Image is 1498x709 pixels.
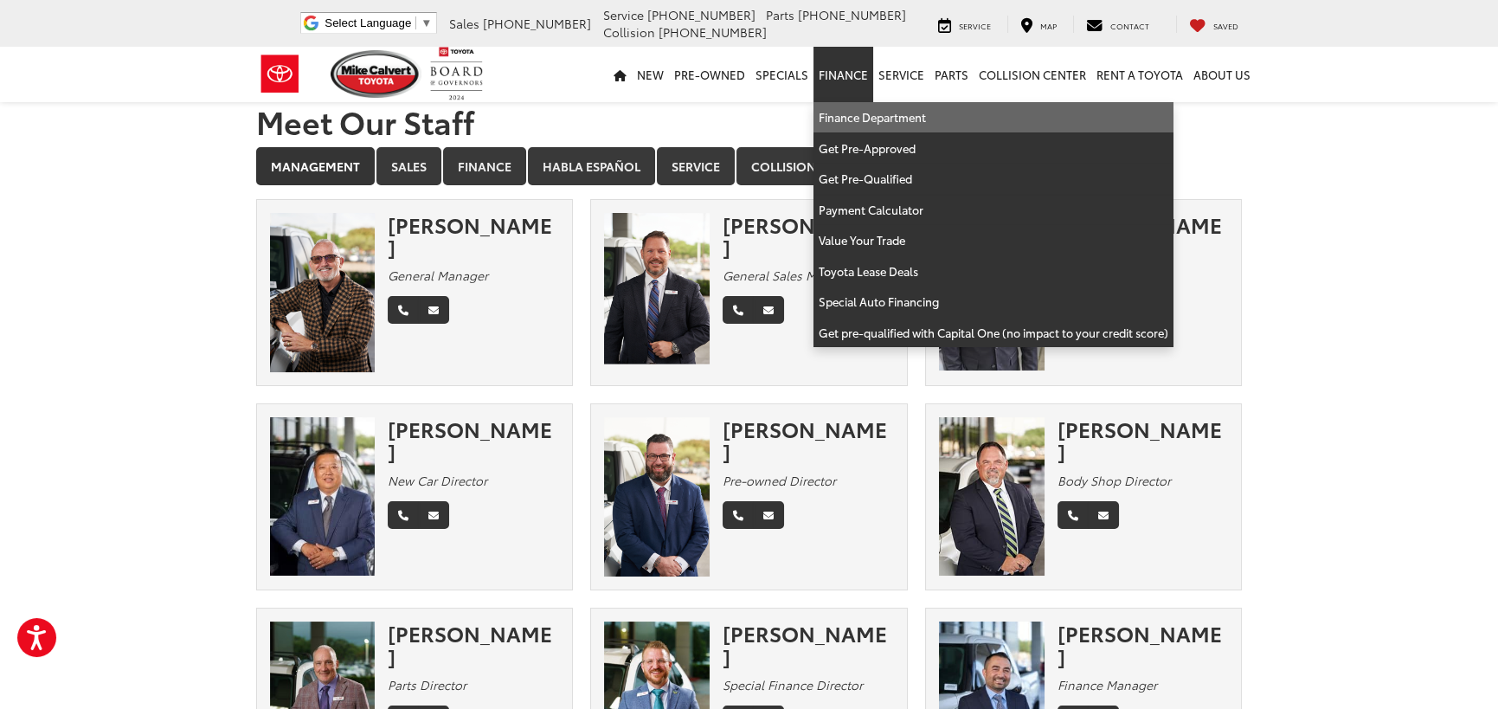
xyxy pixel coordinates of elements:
em: Body Shop Director [1058,472,1171,489]
span: Service [603,6,644,23]
a: Rent a Toyota [1091,47,1188,102]
div: [PERSON_NAME] [388,213,559,259]
div: [PERSON_NAME] [1058,417,1229,463]
a: Email [418,296,449,324]
a: Payment Calculator [813,195,1173,226]
a: Select Language​ [325,16,432,29]
a: Phone [723,296,754,324]
a: Management [256,147,375,185]
em: General Sales Manager [723,267,857,284]
span: Select Language [325,16,411,29]
a: Special Auto Financing [813,287,1173,318]
img: Chuck Baldridge [939,417,1045,576]
span: Contact [1110,20,1149,31]
a: Contact [1073,16,1162,33]
img: Ronny Haring [604,213,710,372]
div: [PERSON_NAME] [1058,622,1229,667]
a: Value Your Trade [813,225,1173,256]
img: Toyota [248,46,312,102]
em: New Car Director [388,472,487,489]
em: Pre-owned Director [723,472,836,489]
a: Email [753,296,784,324]
div: [PERSON_NAME] [388,622,559,667]
img: Ed Yi [270,417,376,576]
span: [PHONE_NUMBER] [647,6,755,23]
span: [PHONE_NUMBER] [483,15,591,32]
a: Phone [1058,501,1089,529]
a: Toyota Lease Deals [813,256,1173,287]
span: Parts [766,6,794,23]
span: [PHONE_NUMBER] [659,23,767,41]
em: Special Finance Director [723,676,863,693]
span: [PHONE_NUMBER] [798,6,906,23]
a: Finance [813,47,873,102]
a: Parts [929,47,974,102]
span: Service [959,20,991,31]
a: Service [873,47,929,102]
a: Service [925,16,1004,33]
a: Finance Department [813,102,1173,133]
a: Email [1088,501,1119,529]
a: Pre-Owned [669,47,750,102]
div: [PERSON_NAME] [388,417,559,463]
em: General Manager [388,267,488,284]
span: Collision [603,23,655,41]
a: My Saved Vehicles [1176,16,1251,33]
a: Habla Español [528,147,655,185]
a: Collision Center [974,47,1091,102]
em: Finance Manager [1058,676,1157,693]
a: About Us [1188,47,1256,102]
div: [PERSON_NAME] [723,213,894,259]
a: Phone [723,501,754,529]
span: Saved [1213,20,1238,31]
a: New [632,47,669,102]
a: Email [418,501,449,529]
a: Get pre-qualified with Capital One (no impact to your credit score) [813,318,1173,348]
a: Email [753,501,784,529]
span: ​ [415,16,416,29]
a: Phone [388,501,419,529]
div: [PERSON_NAME] [723,417,894,463]
img: Mike Calvert Toyota [331,50,422,98]
img: Mike Gorbet [270,213,376,372]
h1: Meet Our Staff [256,104,1243,139]
a: Map [1007,16,1070,33]
a: Service [657,147,735,185]
span: ▼ [421,16,432,29]
span: Map [1040,20,1057,31]
a: Home [608,47,632,102]
em: Parts Director [388,676,466,693]
div: Department Tabs [256,147,1243,187]
a: Sales [376,147,441,185]
a: Finance [443,147,526,185]
a: Get Pre-Qualified [813,164,1173,195]
span: Sales [449,15,479,32]
a: Collision Center [736,147,880,185]
a: Specials [750,47,813,102]
a: Get Pre-Approved [813,133,1173,164]
div: [PERSON_NAME] [723,622,894,667]
a: Phone [388,296,419,324]
img: Wesley Worton [604,417,710,577]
